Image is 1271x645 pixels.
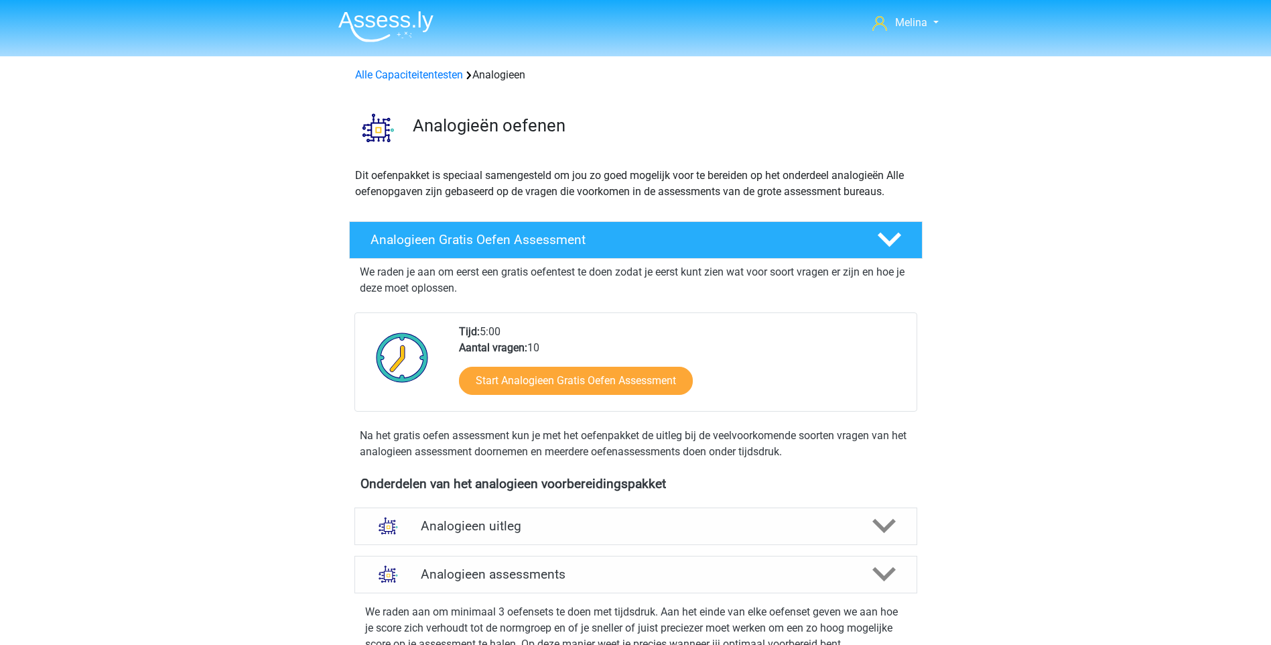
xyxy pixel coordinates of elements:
[350,99,407,156] img: analogieen
[355,168,917,200] p: Dit oefenpakket is speciaal samengesteld om jou zo goed mogelijk voor te bereiden op het onderdee...
[459,325,480,338] b: Tijd:
[371,509,405,543] img: analogieen uitleg
[369,324,436,391] img: Klok
[344,221,928,259] a: Analogieen Gratis Oefen Assessment
[371,232,856,247] h4: Analogieen Gratis Oefen Assessment
[413,115,912,136] h3: Analogieën oefenen
[350,67,922,83] div: Analogieen
[360,476,911,491] h4: Onderdelen van het analogieen voorbereidingspakket
[349,556,923,593] a: assessments Analogieen assessments
[349,508,923,545] a: uitleg Analogieen uitleg
[338,11,433,42] img: Assessly
[895,16,927,29] span: Melina
[355,68,463,81] a: Alle Capaciteitentesten
[421,518,851,534] h4: Analogieen uitleg
[459,341,527,354] b: Aantal vragen:
[371,557,405,591] img: analogieen assessments
[360,264,912,296] p: We raden je aan om eerst een gratis oefentest te doen zodat je eerst kunt zien wat voor soort vra...
[867,15,943,31] a: Melina
[449,324,916,411] div: 5:00 10
[459,367,693,395] a: Start Analogieen Gratis Oefen Assessment
[354,428,917,460] div: Na het gratis oefen assessment kun je met het oefenpakket de uitleg bij de veelvoorkomende soorte...
[421,567,851,582] h4: Analogieen assessments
